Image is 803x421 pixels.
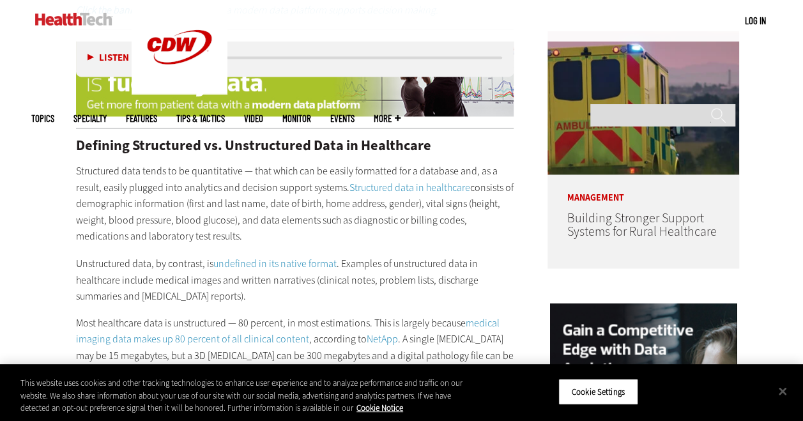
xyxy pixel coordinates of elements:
[176,114,225,123] a: Tips & Tactics
[20,377,482,415] div: This website uses cookies and other tracking technologies to enhance user experience and to analy...
[76,314,514,379] p: Most healthcare data is unstructured — 80 percent, in most estimations. This is largely because ,...
[367,332,398,345] a: NetApp
[31,114,54,123] span: Topics
[349,181,470,194] a: Structured data in healthcare
[547,31,739,174] img: ambulance driving down country road at sunset
[244,114,263,123] a: Video
[132,84,227,98] a: CDW
[558,378,638,405] button: Cookie Settings
[745,14,766,27] div: User menu
[769,377,797,405] button: Close
[73,114,107,123] span: Specialty
[356,402,403,413] a: More information about your privacy
[213,256,337,270] a: undefined in its native format
[330,114,355,123] a: Events
[374,114,401,123] span: More
[126,114,157,123] a: Features
[76,255,514,304] p: Unstructured data, by contrast, is . Examples of unstructured data in healthcare include medical ...
[76,163,514,245] p: Structured data tends to be quantitative — that which can be easily formatted for a database and,...
[567,210,716,240] a: Building Stronger Support Systems for Rural Healthcare
[282,114,311,123] a: MonITor
[35,13,112,26] img: Home
[547,174,739,203] p: Management
[745,15,766,26] a: Log in
[76,139,514,153] h2: Defining Structured vs. Unstructured Data in Healthcare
